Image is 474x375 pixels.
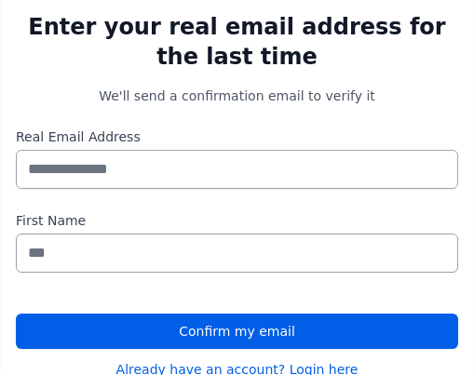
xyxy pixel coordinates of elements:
[16,87,458,105] p: We'll send a confirmation email to verify it
[16,211,458,230] label: First Name
[16,314,458,349] button: Confirm my email
[16,12,458,72] h2: Enter your real email address for the last time
[16,127,458,146] label: Real Email Address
